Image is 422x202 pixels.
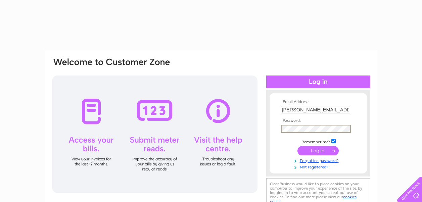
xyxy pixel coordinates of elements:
[279,118,357,123] th: Password:
[297,146,339,155] input: Submit
[279,138,357,145] td: Remember me?
[281,163,357,170] a: Not registered?
[281,157,357,163] a: Forgotten password?
[279,100,357,104] th: Email Address:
